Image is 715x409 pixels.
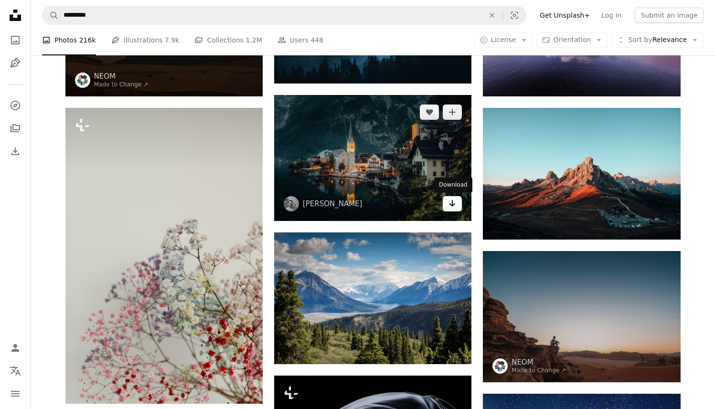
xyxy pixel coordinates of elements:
a: Home — Unsplash [6,6,25,27]
a: brown rock formation under blue sky [483,169,680,178]
img: houses near lake [274,95,471,221]
span: 448 [310,35,323,45]
a: [PERSON_NAME] [303,199,363,209]
img: Go to NEOM's profile [492,358,508,374]
button: License [474,32,533,48]
span: License [491,36,516,43]
img: a vase filled with flowers on top of a table [65,108,263,404]
button: Clear [481,6,502,24]
button: Submit an image [635,8,704,23]
span: 1.2M [245,35,262,45]
a: Made to Change ↗ [94,81,149,88]
button: Language [6,361,25,380]
span: Orientation [553,36,591,43]
img: green mountain across body of water [274,232,471,364]
div: Download [434,178,472,193]
img: Go to NEOM's profile [75,73,90,88]
a: Collections [6,119,25,138]
a: a man sitting on a rock in the desert [483,312,680,321]
span: 7.9k [165,35,179,45]
button: Search Unsplash [43,6,59,24]
a: Get Unsplash+ [534,8,596,23]
a: Collections 1.2M [194,25,262,55]
a: Explore [6,96,25,115]
button: Menu [6,384,25,403]
button: Sort byRelevance [611,32,704,48]
button: Orientation [536,32,608,48]
button: Add to Collection [443,105,462,120]
span: Sort by [628,36,652,43]
form: Find visuals sitewide [42,6,526,25]
a: Users 448 [277,25,323,55]
a: Photos [6,31,25,50]
img: a man sitting on a rock in the desert [483,251,680,382]
img: Go to Sheng L's profile [284,196,299,211]
a: Illustrations 7.9k [111,25,180,55]
a: houses near lake [274,154,471,162]
button: Visual search [503,6,526,24]
a: NEOM [512,357,566,367]
a: Illustrations [6,53,25,73]
a: Log in [596,8,627,23]
a: Download History [6,142,25,161]
a: Log in / Sign up [6,338,25,357]
a: Made to Change ↗ [512,367,566,374]
a: green mountain across body of water [274,294,471,303]
a: Download [443,196,462,211]
img: brown rock formation under blue sky [483,108,680,239]
a: NEOM [94,72,149,81]
span: Relevance [628,35,687,45]
a: a vase filled with flowers on top of a table [65,252,263,260]
button: Like [420,105,439,120]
